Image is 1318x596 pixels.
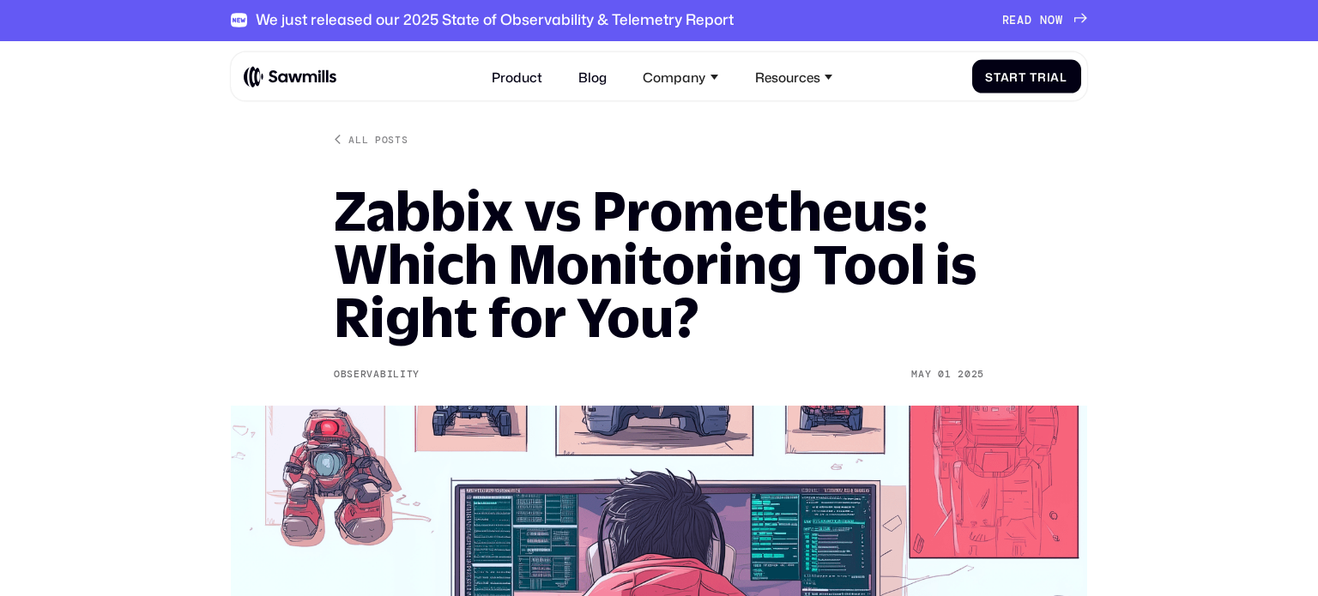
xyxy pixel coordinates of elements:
div: 01 [938,369,951,381]
a: Blog [569,59,617,94]
div: All posts [348,134,408,147]
div: Resources [755,69,820,84]
div: Start Trial [985,69,1067,83]
a: Start Trial [972,60,1081,93]
div: 2025 [958,369,984,381]
a: All posts [334,134,408,147]
div: May [911,369,931,381]
div: Company [643,69,705,84]
div: READ NOW [1002,14,1063,27]
div: We just released our 2025 State of Observability & Telemetry Report [256,11,734,29]
h1: Zabbix vs Prometheus: Which Monitoring Tool is Right for You? [334,184,984,345]
a: Product [482,59,553,94]
a: READ NOW [1002,14,1088,27]
div: Observability [334,369,420,381]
